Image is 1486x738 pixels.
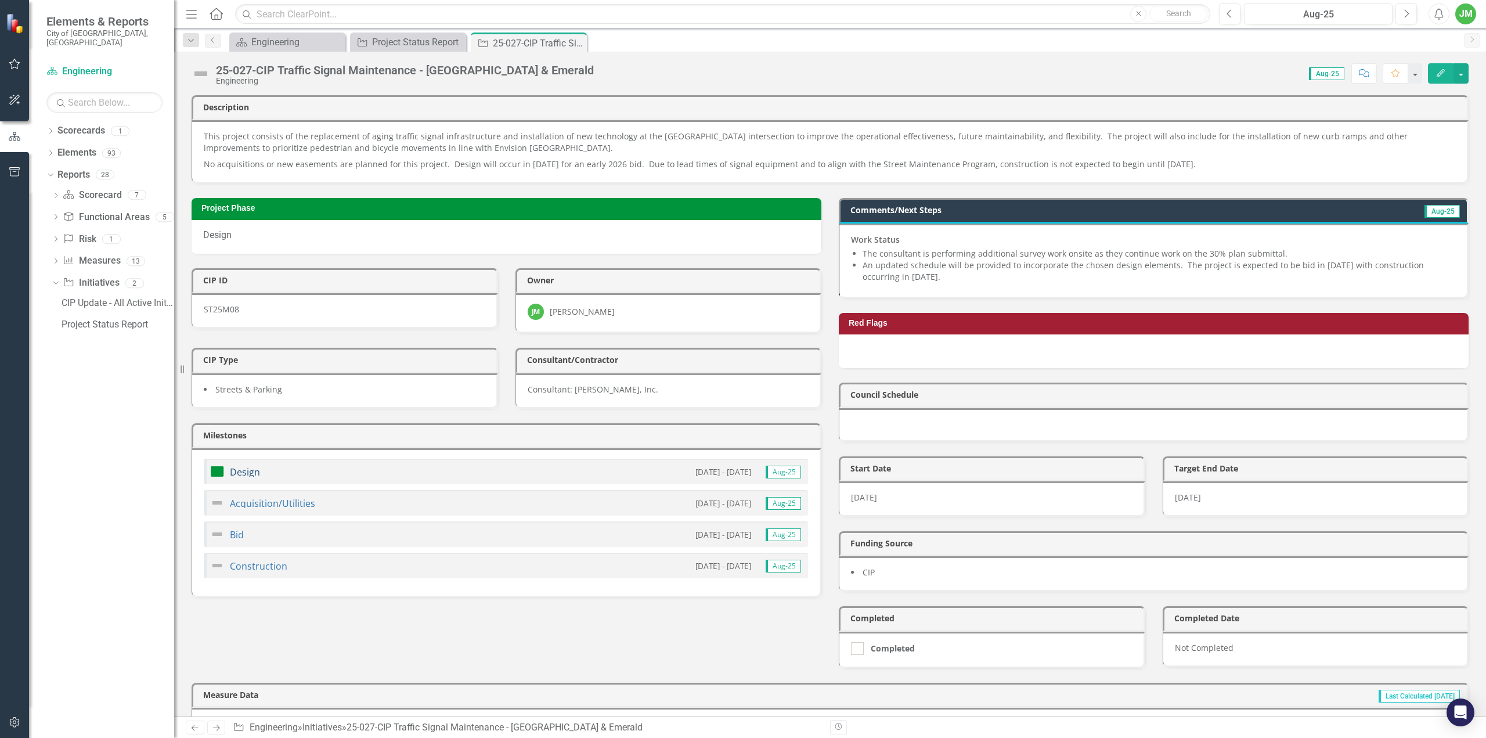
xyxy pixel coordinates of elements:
h3: CIP Type [203,355,490,364]
div: JM [528,304,544,320]
h3: Milestones [203,431,814,440]
a: Bid [230,528,244,541]
div: 93 [102,148,121,158]
small: [DATE] - [DATE] [695,560,751,571]
img: Not Defined [192,64,210,83]
a: Engineering [232,35,342,49]
h3: Start Date [850,464,1138,473]
a: Project Status Report [59,315,174,334]
small: [DATE] - [DATE] [695,529,751,540]
span: Consultant: [PERSON_NAME], Inc. [528,384,658,395]
div: Engineering [251,35,342,49]
p: No acquisitions or new easements are planned for this project. Design will occur in [DATE] for an... [204,156,1455,170]
h3: CIP ID [203,276,490,285]
div: 1 [102,234,121,244]
div: 25-027-CIP Traffic Signal Maintenance - [GEOGRAPHIC_DATA] & Emerald [216,64,594,77]
a: Reports [57,168,90,182]
a: Acquisition/Utilities [230,497,315,510]
span: Search [1166,9,1191,18]
span: Streets & Parking [215,384,282,395]
div: Project Status Report [372,35,463,49]
div: 1 [111,126,129,136]
div: Project Status Report [62,319,174,330]
div: 13 [127,256,145,266]
h3: Target End Date [1174,464,1462,473]
strong: Work Status [851,234,900,245]
img: ClearPoint Strategy [6,13,26,34]
a: Design [230,466,260,478]
img: Not Defined [210,559,224,573]
div: Not Completed [1163,632,1469,667]
span: Aug-25 [766,560,801,573]
input: Search ClearPoint... [235,4,1210,24]
a: Project Status Report [353,35,463,49]
h3: Project Phase [201,204,816,213]
input: Search Below... [46,92,163,113]
span: ST25M08 [204,304,239,315]
span: [DATE] [851,492,877,503]
h3: Measure Data [203,690,708,699]
span: Aug-25 [766,528,801,541]
span: Elements & Reports [46,15,163,28]
div: 25-027-CIP Traffic Signal Maintenance - [GEOGRAPHIC_DATA] & Emerald [347,722,643,733]
a: Engineering [250,722,298,733]
h3: Completed [850,614,1138,622]
span: Aug-25 [1309,67,1344,80]
div: 7 [128,190,146,200]
h3: Consultant/Contractor [527,355,814,364]
img: On Target [210,465,224,478]
button: JM [1455,3,1476,24]
span: Design [203,229,232,240]
a: Scorecards [57,124,105,138]
a: Functional Areas [63,211,149,224]
span: Aug-25 [766,497,801,510]
a: Risk [63,233,96,246]
div: [PERSON_NAME] [550,306,615,318]
div: 2 [125,278,144,288]
a: Engineering [46,65,163,78]
a: Elements [57,146,96,160]
li: The consultant is performing additional survey work onsite as they continue work on the 30% plan ... [863,248,1455,260]
h3: Comments/Next Steps [850,206,1286,214]
small: [DATE] - [DATE] [695,498,751,509]
a: Scorecard [63,189,121,202]
span: CIP [863,567,875,578]
h3: Owner [527,276,814,285]
a: Measures [63,254,120,268]
span: [DATE] [1175,492,1201,503]
img: Not Defined [210,496,224,510]
a: CIP Update - All Active Initiatives [59,294,174,312]
div: Open Intercom Messenger [1447,699,1474,726]
small: [DATE] - [DATE] [695,466,751,477]
h3: Completed Date [1174,614,1462,622]
p: This project consists of the replacement of aging traffic signal infrastructure and installation ... [204,131,1455,156]
a: Initiatives [302,722,342,733]
h3: Description [203,103,1461,111]
li: An updated schedule will be provided to incorporate the chosen design elements. The project is ex... [863,260,1455,283]
h3: Funding Source [850,539,1461,548]
img: Not Defined [210,527,224,541]
span: Last Calculated [DATE] [1379,690,1460,703]
button: Search [1149,6,1207,22]
a: Initiatives [63,276,119,290]
div: 28 [96,170,114,180]
a: Construction [230,560,287,573]
h3: Council Schedule [850,390,1461,399]
div: CIP Update - All Active Initiatives [62,298,174,308]
div: Aug-25 [1248,8,1388,21]
div: Engineering [216,77,594,85]
div: » » [233,721,821,735]
h3: Red Flags [849,319,1463,327]
button: Aug-25 [1244,3,1393,24]
small: City of [GEOGRAPHIC_DATA], [GEOGRAPHIC_DATA] [46,28,163,48]
span: Aug-25 [766,466,801,478]
div: 5 [156,212,174,222]
span: Aug-25 [1424,205,1460,218]
div: 25-027-CIP Traffic Signal Maintenance - [GEOGRAPHIC_DATA] & Emerald [493,36,584,51]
